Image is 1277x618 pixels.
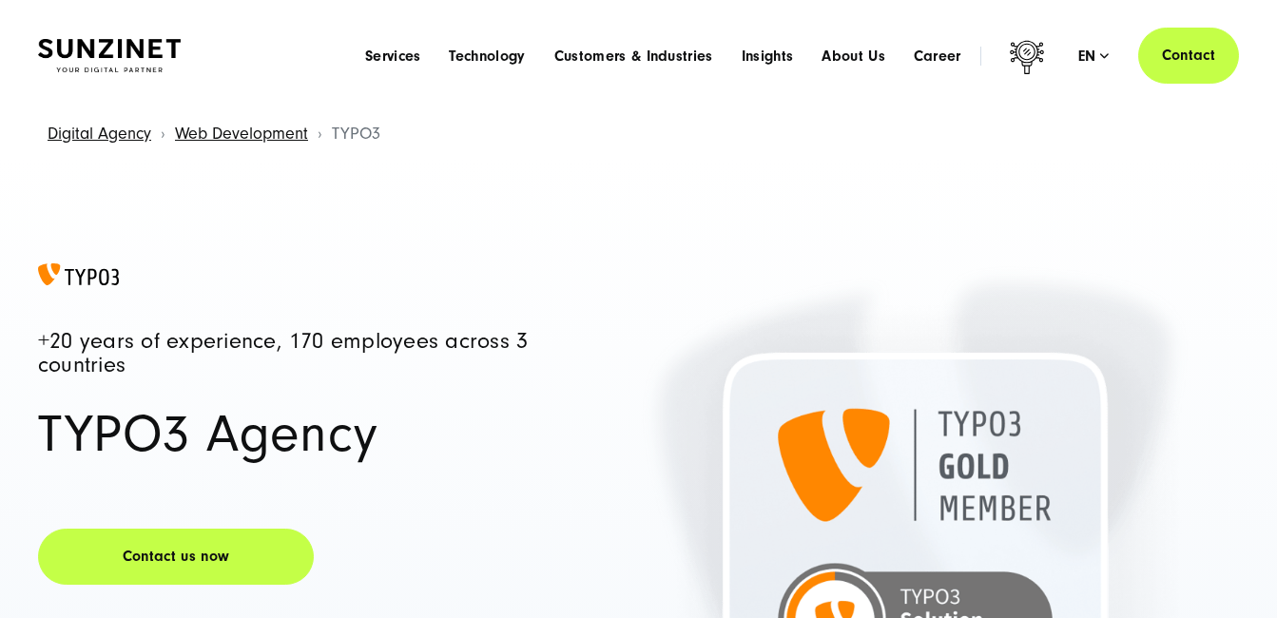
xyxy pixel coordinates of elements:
[38,330,591,377] h4: +20 years of experience, 170 employees across 3 countries
[38,529,314,585] a: Contact us now
[175,124,308,144] a: Web Development
[914,47,961,66] a: Career
[48,124,151,144] a: Digital Agency
[38,408,591,461] h1: TYPO3 Agency
[38,263,119,286] img: TYPO3 Logo in orange und schwarz -TYPO3 Agentur für Entwicklung, Implementierung und Support
[38,39,181,72] img: SUNZINET Full Service Digital Agentur
[449,47,525,66] a: Technology
[365,47,421,66] a: Services
[1138,28,1239,84] a: Contact
[822,47,885,66] a: About Us
[554,47,713,66] a: Customers & Industries
[1078,47,1110,66] div: en
[332,124,380,144] span: TYPO3
[742,47,794,66] a: Insights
